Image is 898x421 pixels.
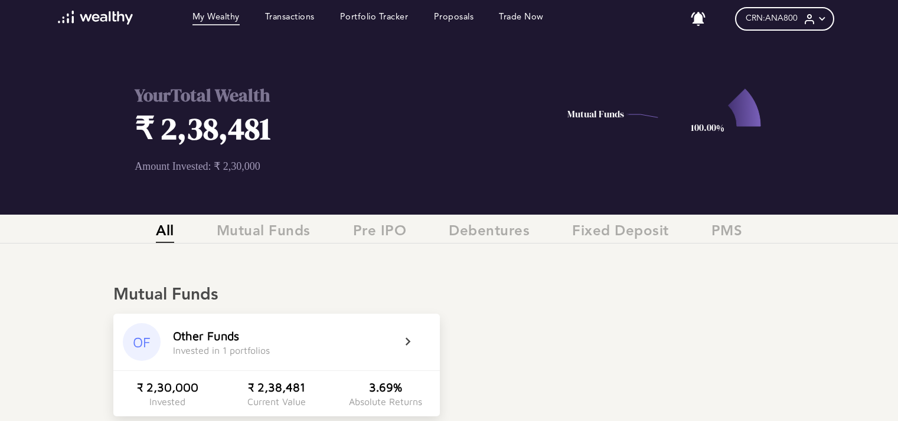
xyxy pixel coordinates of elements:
[137,380,198,394] div: ₹ 2,30,000
[149,396,185,407] div: Invested
[499,12,544,25] a: Trade Now
[173,345,270,356] div: Invested in 1 portfolios
[135,83,516,107] h2: Your Total Wealth
[572,223,669,243] span: Fixed Deposit
[247,396,306,407] div: Current Value
[434,12,474,25] a: Proposals
[156,223,174,243] span: All
[353,223,407,243] span: Pre IPO
[135,160,516,173] p: Amount Invested: ₹ 2,30,000
[690,121,724,134] text: 100.00%
[248,380,305,394] div: ₹ 2,38,481
[369,380,402,394] div: 3.69%
[192,12,240,25] a: My Wealthy
[123,323,161,361] div: OF
[265,12,315,25] a: Transactions
[349,396,422,407] div: Absolute Returns
[711,223,743,243] span: PMS
[58,11,133,25] img: wl-logo-white.svg
[340,12,409,25] a: Portfolio Tracker
[113,285,785,305] div: Mutual Funds
[217,223,311,243] span: Mutual Funds
[135,107,516,149] h1: ₹ 2,38,481
[449,223,530,243] span: Debentures
[173,329,239,343] div: Other Funds
[746,14,798,24] span: CRN: ANA800
[567,107,623,120] text: Mutual Funds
